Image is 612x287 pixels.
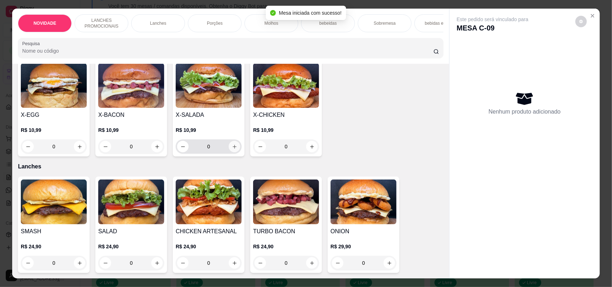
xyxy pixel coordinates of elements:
[229,141,240,152] button: increase-product-quantity
[33,20,56,26] p: NOVIDADE
[98,227,164,236] h4: SALAD
[176,63,242,108] img: product-image
[489,107,561,116] p: Nenhum produto adicionado
[306,141,318,152] button: increase-product-quantity
[253,111,319,119] h4: X-CHICKEN
[374,20,395,26] p: Sobremesa
[319,20,337,26] p: bebeidas
[176,126,242,134] p: R$ 10,99
[331,227,397,236] h4: ONION
[253,243,319,250] p: R$ 24,90
[21,126,87,134] p: R$ 10,99
[21,243,87,250] p: R$ 24,90
[176,227,242,236] h4: CHICKEN ARTESANAL
[21,180,87,224] img: product-image
[98,243,164,250] p: R$ 24,90
[21,63,87,108] img: product-image
[331,180,397,224] img: product-image
[98,63,164,108] img: product-image
[457,16,528,23] p: Este pedido será vinculado para
[253,126,319,134] p: R$ 10,99
[150,20,166,26] p: Lanches
[74,141,85,152] button: increase-product-quantity
[253,63,319,108] img: product-image
[22,141,34,152] button: decrease-product-quantity
[265,20,279,26] p: Molhos
[177,141,189,152] button: decrease-product-quantity
[151,141,163,152] button: increase-product-quantity
[587,10,598,21] button: Close
[425,20,458,26] p: bebidas em geral
[21,227,87,236] h4: SMASH
[81,18,122,29] p: LANCHES PROMOCIONAIS
[331,243,397,250] p: R$ 29,90
[98,126,164,134] p: R$ 10,99
[575,16,587,27] button: decrease-product-quantity
[176,111,242,119] h4: X-SALADA
[18,162,443,171] p: Lanches
[22,40,42,47] label: Pesquisa
[457,23,528,33] p: MESA C-09
[98,180,164,224] img: product-image
[176,243,242,250] p: R$ 24,90
[270,10,276,16] span: check-circle
[253,180,319,224] img: product-image
[255,141,266,152] button: decrease-product-quantity
[207,20,223,26] p: Porções
[253,227,319,236] h4: TURBO BACON
[22,47,433,54] input: Pesquisa
[100,141,111,152] button: decrease-product-quantity
[98,111,164,119] h4: X-BACON
[279,10,342,16] span: Mesa iniciada com sucesso!
[176,180,242,224] img: product-image
[21,111,87,119] h4: X-EGG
